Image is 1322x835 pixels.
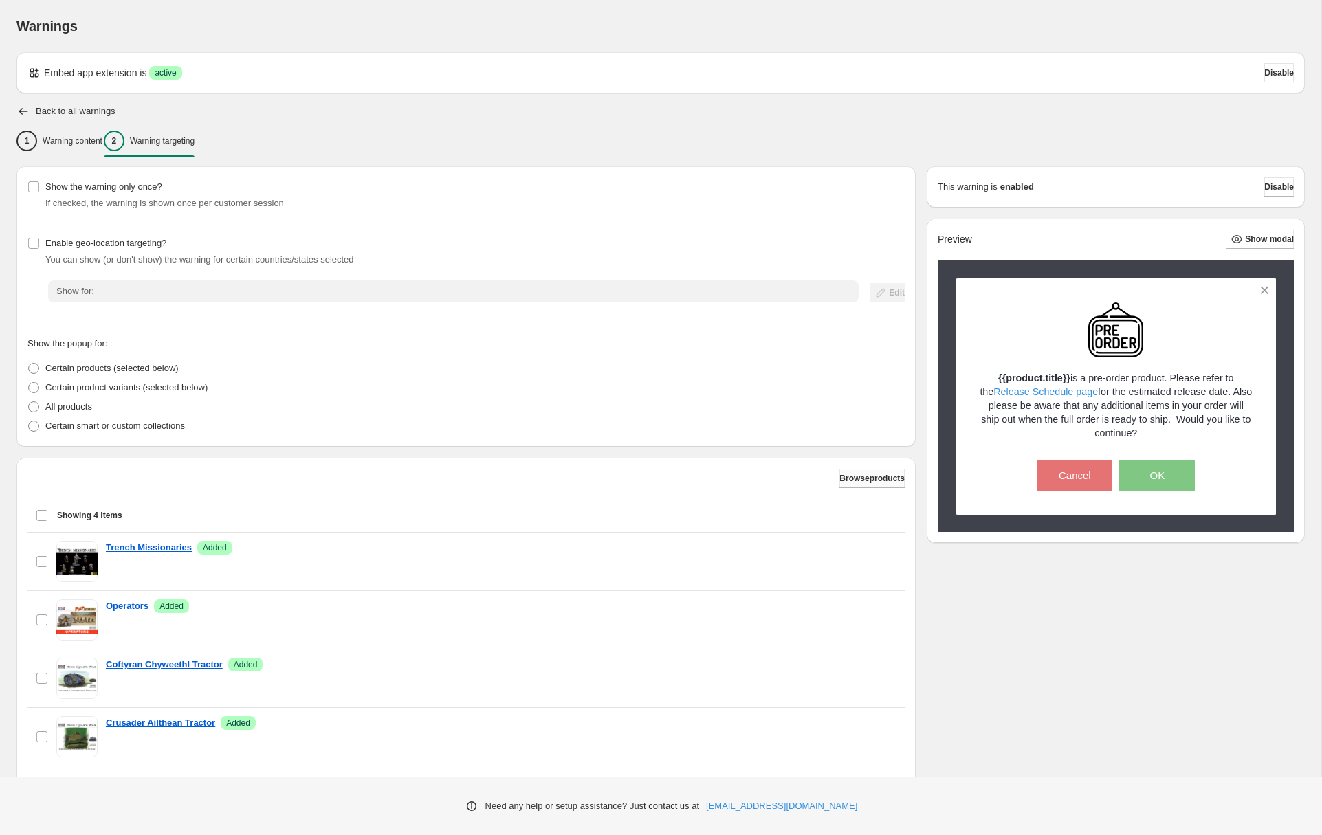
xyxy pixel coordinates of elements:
a: Release Schedule page [993,386,1098,397]
button: OK [1119,460,1195,491]
p: All products [45,400,92,414]
span: Showing 4 items [57,510,122,521]
span: Show the warning only once? [45,181,162,192]
button: 1Warning content [16,126,102,155]
span: You can show (or don't show) the warning for certain countries/states selected [45,254,354,265]
h2: Back to all warnings [36,106,115,117]
p: Certain smart or custom collections [45,419,185,433]
button: Show modal [1226,230,1294,249]
p: Embed app extension is [44,66,146,80]
span: Warnings [16,19,78,34]
span: Disable [1264,67,1294,78]
span: If checked, the warning is shown once per customer session [45,198,284,208]
span: Browse products [839,473,905,484]
span: Show the popup for: [27,338,107,348]
button: Cancel [1037,460,1112,491]
strong: {{product.title}} [998,372,1070,383]
a: [EMAIL_ADDRESS][DOMAIN_NAME] [706,799,857,813]
span: Added [234,659,258,670]
strong: enabled [1000,180,1034,194]
button: Browseproducts [839,469,905,488]
p: This warning is [938,180,998,194]
p: is a pre-order product. Please refer to the for the estimated release date. Also please be aware ... [980,371,1253,440]
h2: Preview [938,234,972,245]
button: Disable [1264,63,1294,82]
span: Show for: [56,286,94,296]
span: Added [203,542,227,553]
p: Warning content [43,135,102,146]
div: 2 [104,131,124,151]
span: active [155,67,176,78]
p: Warning targeting [130,135,195,146]
a: Operators [106,599,148,613]
a: Crusader Ailthean Tractor [106,716,215,730]
a: Trench Missionaries [106,541,192,555]
span: Disable [1264,181,1294,192]
span: Show modal [1245,234,1294,245]
span: Certain product variants (selected below) [45,382,208,392]
span: Certain products (selected below) [45,363,179,373]
button: 2Warning targeting [104,126,195,155]
span: Added [226,717,250,728]
span: Added [159,601,184,612]
button: Disable [1264,177,1294,197]
span: Enable geo-location targeting? [45,238,166,248]
a: Coftyran Chyweethl Tractor [106,658,223,671]
div: 1 [16,131,37,151]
